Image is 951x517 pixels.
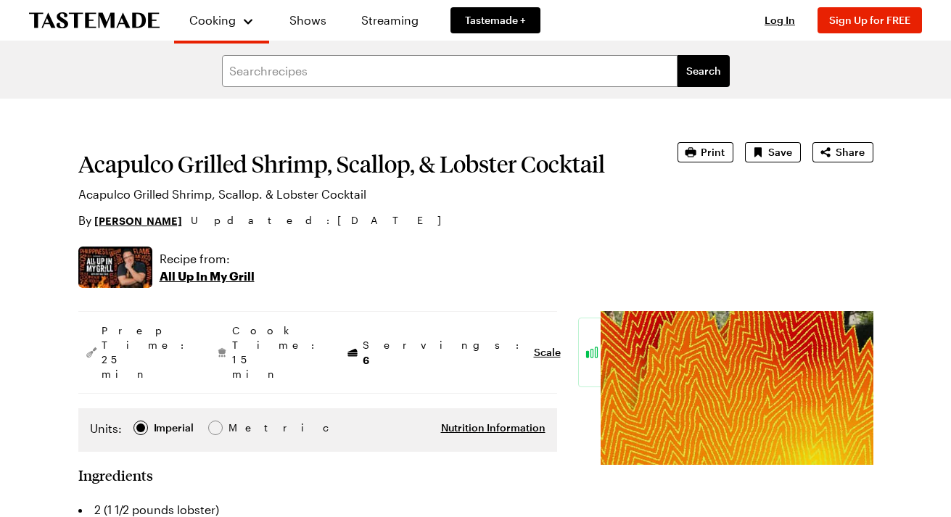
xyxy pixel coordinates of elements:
span: Imperial [154,420,195,436]
span: Save [768,145,792,160]
img: Show where recipe is used [78,247,152,288]
span: Tastemade + [465,13,526,28]
button: Scale [534,345,561,360]
span: Search [686,64,721,78]
a: [PERSON_NAME] [94,212,182,228]
span: Servings: [363,338,527,368]
p: By [78,212,182,229]
button: Print [678,142,733,162]
h1: Acapulco Grilled Shrimp, Scallop, & Lobster Cocktail [78,151,637,177]
button: Share [812,142,873,162]
button: Sign Up for FREE [818,7,922,33]
button: Cooking [189,6,255,35]
p: Acapulco Grilled Shrimp, Scallop. & Lobster Cocktail [78,186,637,203]
span: Share [836,145,865,160]
div: Metric [229,420,259,436]
span: Prep Time: 25 min [102,323,192,381]
button: Log In [751,13,809,28]
button: filters [678,55,730,87]
span: 6 [363,352,369,366]
h2: Ingredients [78,466,153,484]
div: Imperial [154,420,194,436]
span: Cook Time: 15 min [232,323,322,381]
a: Recipe from:All Up In My Grill [160,250,255,285]
p: Recipe from: [160,250,255,268]
label: Units: [90,420,122,437]
span: Updated : [DATE] [191,212,456,228]
button: Save recipe [745,142,801,162]
span: Metric [229,420,260,436]
p: All Up In My Grill [160,268,255,285]
div: Imperial Metric [90,420,259,440]
a: To Tastemade Home Page [29,12,160,29]
button: Nutrition Information [441,421,546,435]
span: Cooking [189,13,236,27]
a: Tastemade + [450,7,540,33]
span: Print [701,145,725,160]
span: Log In [765,14,795,26]
span: Sign Up for FREE [829,14,910,26]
